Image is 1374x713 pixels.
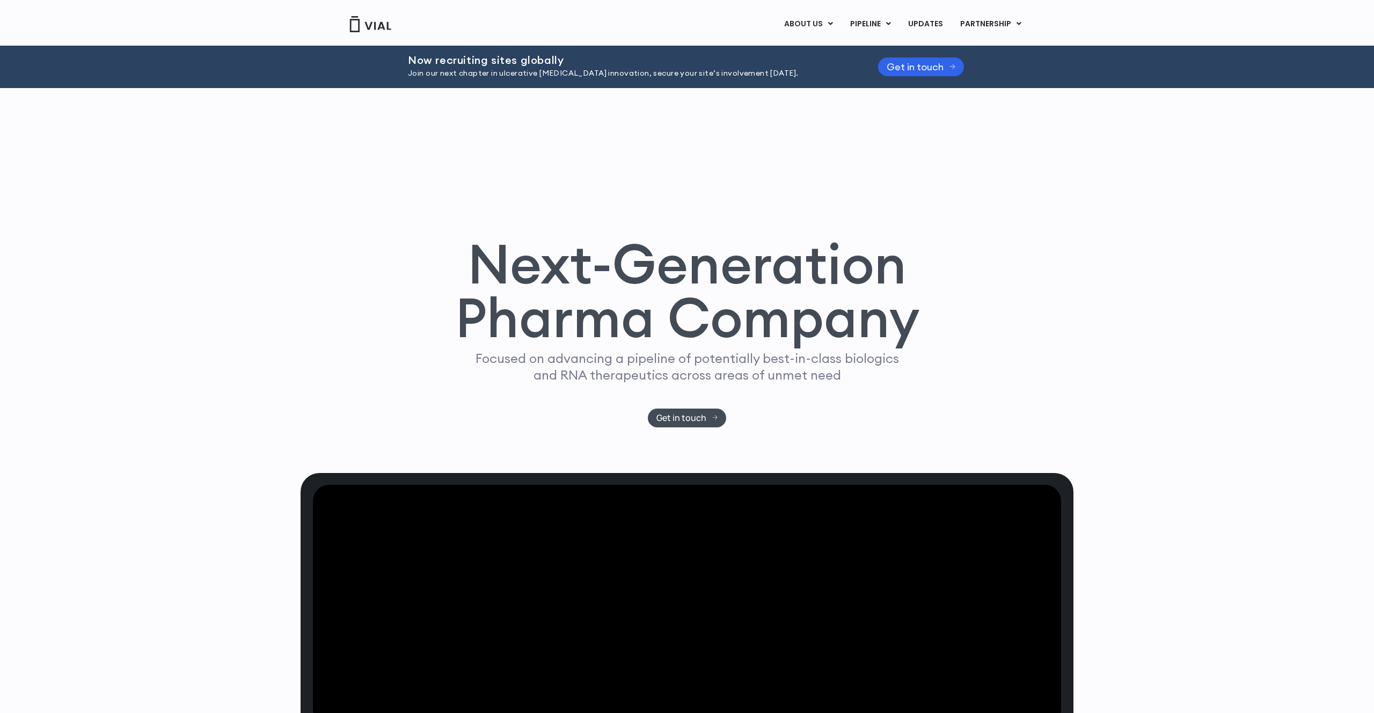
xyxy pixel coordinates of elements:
a: Get in touch [878,57,964,76]
span: Get in touch [887,63,944,71]
h2: Now recruiting sites globally [408,54,851,66]
a: PARTNERSHIPMenu Toggle [952,15,1030,33]
h1: Next-Generation Pharma Company [455,237,919,345]
a: Get in touch [648,409,727,427]
a: PIPELINEMenu Toggle [842,15,899,33]
a: UPDATES [900,15,951,33]
img: Vial Logo [349,16,392,32]
p: Join our next chapter in ulcerative [MEDICAL_DATA] innovation, secure your site’s involvement [DA... [408,68,851,79]
a: ABOUT USMenu Toggle [776,15,841,33]
span: Get in touch [656,414,706,422]
p: Focused on advancing a pipeline of potentially best-in-class biologics and RNA therapeutics acros... [471,350,903,383]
